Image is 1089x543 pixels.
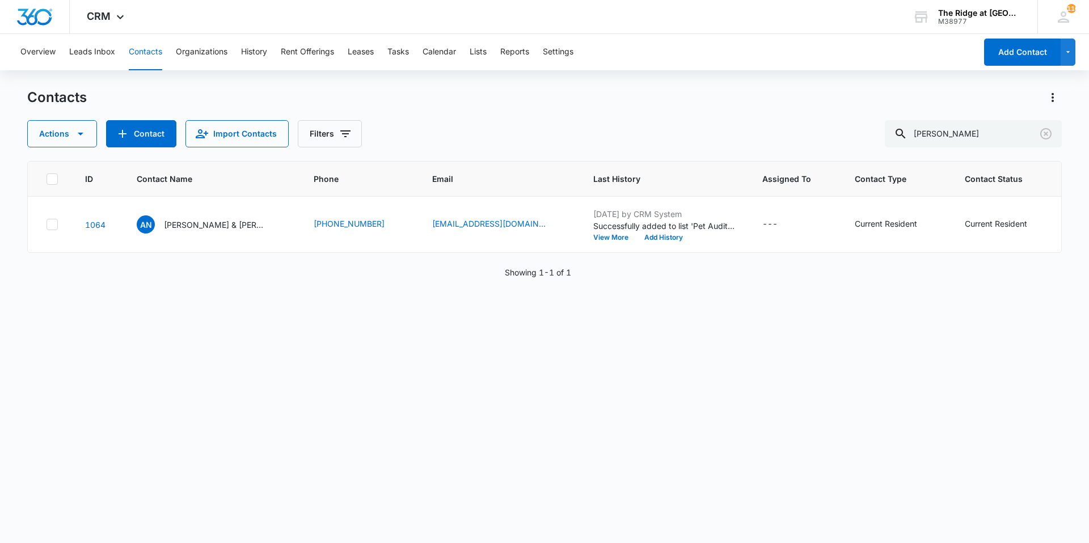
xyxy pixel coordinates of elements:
div: Assigned To - - Select to Edit Field [762,218,798,231]
div: Contact Status - Current Resident - Select to Edit Field [965,218,1048,231]
span: Phone [314,173,389,185]
span: Email [432,173,550,185]
span: Contact Name [137,173,270,185]
input: Search Contacts [885,120,1062,147]
button: Import Contacts [185,120,289,147]
p: [DATE] by CRM System [593,208,735,220]
button: Contacts [129,34,162,70]
button: View More [593,234,636,241]
span: CRM [87,10,111,22]
button: Actions [1044,88,1062,107]
button: Tasks [387,34,409,70]
span: Assigned To [762,173,811,185]
button: Add Contact [984,39,1061,66]
button: Add Contact [106,120,176,147]
p: [PERSON_NAME] & [PERSON_NAME] [164,219,266,231]
button: Lists [470,34,487,70]
button: Settings [543,34,573,70]
span: 116 [1067,4,1076,13]
button: Add History [636,234,691,241]
button: Reports [500,34,529,70]
p: Showing 1-1 of 1 [505,266,571,278]
div: account id [938,18,1021,26]
div: account name [938,9,1021,18]
a: [PHONE_NUMBER] [314,218,385,230]
div: notifications count [1067,4,1076,13]
a: [EMAIL_ADDRESS][DOMAIN_NAME] [432,218,546,230]
a: Navigate to contact details page for Alexandra Nunez & Terence Liebler [85,220,105,230]
span: Last History [593,173,719,185]
h1: Contacts [27,89,87,106]
button: Organizations [176,34,227,70]
p: Successfully added to list 'Pet Audit [DATE]'. [593,220,735,232]
span: Contact Type [855,173,921,185]
button: Clear [1037,125,1055,143]
div: Current Resident [855,218,917,230]
button: Leads Inbox [69,34,115,70]
span: ID [85,173,93,185]
div: --- [762,218,778,231]
div: Email - nunezale17@gmail.com - Select to Edit Field [432,218,566,231]
button: Rent Offerings [281,34,334,70]
button: Leases [348,34,374,70]
span: AN [137,215,155,234]
button: History [241,34,267,70]
button: Actions [27,120,97,147]
button: Filters [298,120,362,147]
div: Current Resident [965,218,1027,230]
button: Overview [20,34,56,70]
div: Phone - (703) 304-5889 - Select to Edit Field [314,218,405,231]
span: Contact Status [965,173,1031,185]
div: Contact Type - Current Resident - Select to Edit Field [855,218,938,231]
button: Calendar [423,34,456,70]
div: Contact Name - Alexandra Nunez & Terence Liebler - Select to Edit Field [137,215,286,234]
